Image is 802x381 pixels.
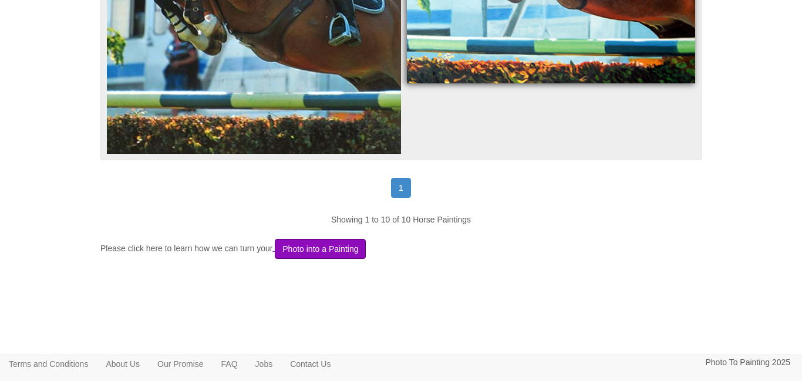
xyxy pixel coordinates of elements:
a: Our Promise [149,355,213,373]
a: Photo into a Painting [272,243,366,252]
a: Jobs [247,355,282,373]
button: Photo into a Painting [275,239,366,259]
p: Please click here to learn how we can turn your [100,239,702,259]
a: 1 [391,178,411,198]
a: FAQ [213,355,247,373]
a: About Us [97,355,149,373]
p: Showing 1 to 10 of 10 Horse Paintings [100,213,702,227]
a: Contact Us [281,355,339,373]
iframe: fb:like Facebook Social Plugin [366,318,436,334]
p: Photo To Painting 2025 [705,355,790,370]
